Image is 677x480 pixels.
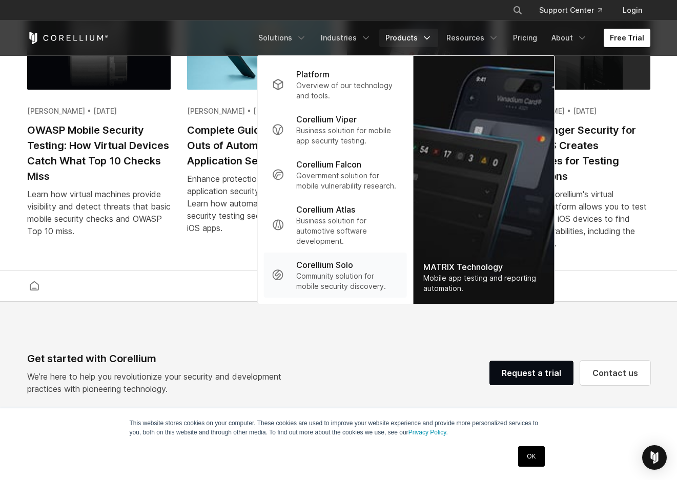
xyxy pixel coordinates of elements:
a: Corellium Home [27,32,109,44]
p: Corellium Viper [296,113,357,126]
a: Corellium Falcon Government solution for mobile vulnerability research. [263,152,406,197]
div: Learn how virtual machines provide visibility and detect threats that basic mobile security check... [27,188,171,237]
p: This website stores cookies on your computer. These cookies are used to improve your website expe... [130,419,548,437]
div: [PERSON_NAME] • [DATE] [507,106,650,116]
p: We’re here to help you revolutionize your security and development practices with pioneering tech... [27,370,290,395]
div: Get started with Corellium [27,351,290,366]
a: MATRIX Technology Mobile app testing and reporting automation. [413,56,554,304]
a: Support Center [531,1,610,19]
a: Corellium Atlas Business solution for automotive software development. [263,197,406,253]
a: Login [614,1,650,19]
h2: How Stronger Security for Mobile OS Creates Challenges for Testing Applications [507,122,650,184]
div: Learn how Corellium's virtual hardware platform allows you to test on jailbroken iOS devices to f... [507,188,650,249]
img: Matrix_WebNav_1x [413,56,554,304]
p: Overview of our technology and tools. [296,80,398,101]
div: [PERSON_NAME] • [DATE] [187,106,331,116]
div: MATRIX Technology [423,261,544,273]
a: Solutions [252,29,313,47]
p: Community solution for mobile security discovery. [296,271,398,291]
a: Corellium home [25,279,44,293]
a: Free Trial [604,29,650,47]
div: Mobile app testing and reporting automation. [423,273,544,294]
button: Search [508,1,527,19]
a: Request a trial [489,361,573,385]
div: Enhance protection with this mobile application security testing guide. Learn how automated appli... [187,173,331,234]
div: [PERSON_NAME] • [DATE] [27,106,171,116]
a: Pricing [507,29,543,47]
p: Corellium Atlas [296,203,355,216]
p: Platform [296,68,330,80]
p: Government solution for mobile vulnerability research. [296,171,398,191]
a: Corellium Viper Business solution for mobile app security testing. [263,107,406,152]
div: Navigation Menu [500,1,650,19]
p: Business solution for automotive software development. [296,216,398,246]
a: Industries [315,29,377,47]
a: Platform Overview of our technology and tools. [263,62,406,107]
div: Open Intercom Messenger [642,445,667,470]
p: Corellium Solo [296,259,353,271]
h2: OWASP Mobile Security Testing: How Virtual Devices Catch What Top 10 Checks Miss [27,122,171,184]
a: Products [379,29,438,47]
a: Corellium Solo Community solution for mobile security discovery. [263,253,406,298]
a: Privacy Policy. [408,429,448,436]
a: Contact us [580,361,650,385]
a: About [545,29,593,47]
a: Resources [440,29,505,47]
p: Business solution for mobile app security testing. [296,126,398,146]
h2: Complete Guide: The Ins and Outs of Automated Mobile Application Security Testing [187,122,331,169]
p: Corellium Falcon [296,158,361,171]
a: OK [518,446,544,467]
div: Navigation Menu [252,29,650,47]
